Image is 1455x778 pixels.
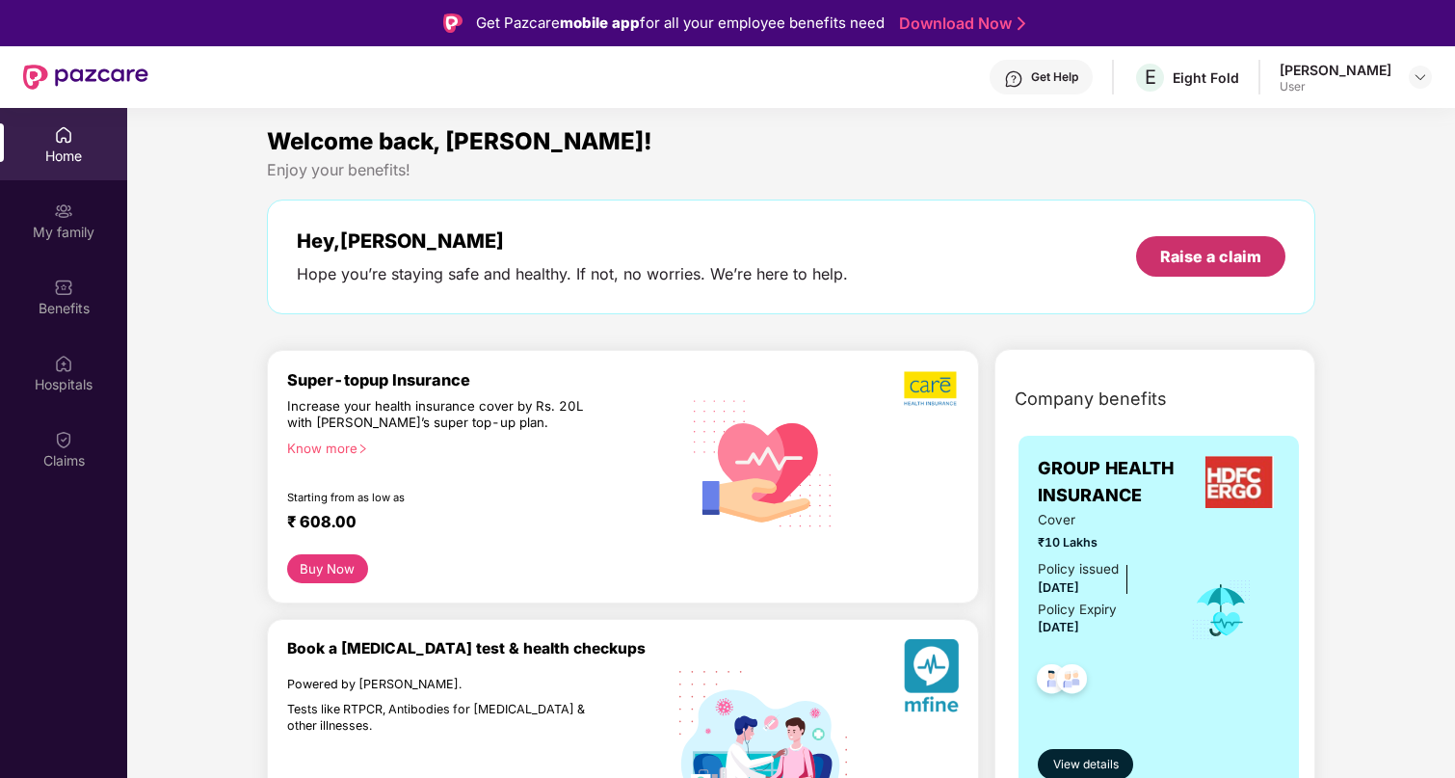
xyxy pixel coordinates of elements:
div: Tests like RTPCR, Antibodies for [MEDICAL_DATA] & other illnesses. [287,702,595,734]
div: Book a [MEDICAL_DATA] test & health checkups [287,639,679,657]
span: Welcome back, [PERSON_NAME]! [267,127,652,155]
img: svg+xml;base64,PHN2ZyBpZD0iRHJvcGRvd24tMzJ4MzIiIHhtbG5zPSJodHRwOi8vd3d3LnczLm9yZy8yMDAwL3N2ZyIgd2... [1413,69,1428,85]
div: ₹ 608.00 [287,512,660,535]
span: View details [1053,756,1119,774]
div: Starting from as low as [287,491,597,504]
div: Policy Expiry [1038,600,1117,620]
span: E [1145,66,1156,89]
div: Powered by [PERSON_NAME]. [287,677,595,693]
img: svg+xml;base64,PHN2ZyBpZD0iSG9zcGl0YWxzIiB4bWxucz0iaHR0cDovL3d3dy53My5vcmcvMjAwMC9zdmciIHdpZHRoPS... [54,354,73,373]
img: Stroke [1018,13,1025,34]
span: right [357,443,368,454]
div: Super-topup Insurance [287,370,679,389]
img: svg+xml;base64,PHN2ZyB3aWR0aD0iMjAiIGhlaWdodD0iMjAiIHZpZXdCb3g9IjAgMCAyMCAyMCIgZmlsbD0ibm9uZSIgeG... [54,201,73,221]
div: Policy issued [1038,559,1119,579]
span: GROUP HEALTH INSURANCE [1038,455,1200,510]
img: Logo [443,13,463,33]
span: [DATE] [1038,620,1079,634]
div: Raise a claim [1160,246,1261,267]
img: svg+xml;base64,PHN2ZyBpZD0iSG9tZSIgeG1sbnM9Imh0dHA6Ly93d3cudzMub3JnLzIwMDAvc3ZnIiB3aWR0aD0iMjAiIG... [54,125,73,145]
div: Increase your health insurance cover by Rs. 20L with [PERSON_NAME]’s super top-up plan. [287,398,595,432]
a: Download Now [899,13,1019,34]
img: icon [1190,578,1253,642]
img: svg+xml;base64,PHN2ZyB4bWxucz0iaHR0cDovL3d3dy53My5vcmcvMjAwMC9zdmciIHdpZHRoPSI0OC45NDMiIGhlaWdodD... [1028,658,1075,706]
span: Cover [1038,510,1164,530]
div: Hey, [PERSON_NAME] [297,229,848,253]
img: svg+xml;base64,PHN2ZyBpZD0iQmVuZWZpdHMiIHhtbG5zPSJodHRwOi8vd3d3LnczLm9yZy8yMDAwL3N2ZyIgd2lkdGg9Ij... [54,278,73,297]
img: svg+xml;base64,PHN2ZyB4bWxucz0iaHR0cDovL3d3dy53My5vcmcvMjAwMC9zdmciIHdpZHRoPSI0OC45NDMiIGhlaWdodD... [1048,658,1096,706]
img: b5dec4f62d2307b9de63beb79f102df3.png [904,370,959,407]
img: New Pazcare Logo [23,65,148,90]
button: Buy Now [287,554,368,583]
span: Company benefits [1015,386,1167,413]
img: svg+xml;base64,PHN2ZyB4bWxucz0iaHR0cDovL3d3dy53My5vcmcvMjAwMC9zdmciIHhtbG5zOnhsaW5rPSJodHRwOi8vd3... [679,377,847,548]
div: Enjoy your benefits! [267,160,1315,180]
span: [DATE] [1038,580,1079,595]
div: Eight Fold [1173,68,1239,87]
strong: mobile app [560,13,640,32]
span: ₹10 Lakhs [1038,533,1164,552]
div: Get Help [1031,69,1078,85]
img: svg+xml;base64,PHN2ZyBpZD0iSGVscC0zMngzMiIgeG1sbnM9Imh0dHA6Ly93d3cudzMub3JnLzIwMDAvc3ZnIiB3aWR0aD... [1004,69,1023,89]
div: Know more [287,441,668,454]
div: Hope you’re staying safe and healthy. If not, no worries. We’re here to help. [297,264,848,284]
img: insurerLogo [1205,456,1275,508]
div: Get Pazcare for all your employee benefits need [476,12,885,35]
div: [PERSON_NAME] [1280,61,1391,79]
img: svg+xml;base64,PHN2ZyBpZD0iQ2xhaW0iIHhtbG5zPSJodHRwOi8vd3d3LnczLm9yZy8yMDAwL3N2ZyIgd2lkdGg9IjIwIi... [54,430,73,449]
img: svg+xml;base64,PHN2ZyB4bWxucz0iaHR0cDovL3d3dy53My5vcmcvMjAwMC9zdmciIHhtbG5zOnhsaW5rPSJodHRwOi8vd3... [904,639,959,719]
div: User [1280,79,1391,94]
